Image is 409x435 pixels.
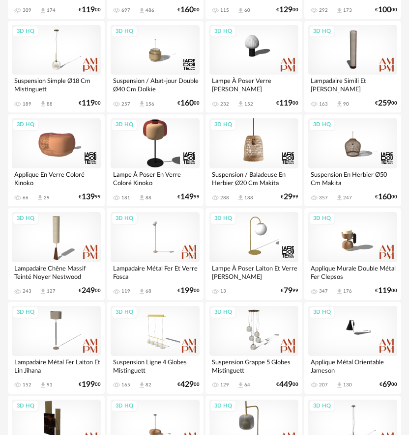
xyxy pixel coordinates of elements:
div: 3D HQ [309,119,335,131]
div: 247 [343,195,352,201]
span: 160 [378,194,391,200]
div: 3D HQ [111,119,138,131]
span: Download icon [237,100,244,108]
div: € 00 [375,194,397,200]
div: 3D HQ [12,213,39,225]
span: 449 [279,381,292,388]
div: 3D HQ [210,213,236,225]
span: Download icon [336,100,343,108]
div: Lampadaire Simili Et [PERSON_NAME] [308,75,397,94]
div: 176 [343,288,352,294]
div: Suspension En Herbier Ø50 Cm Makita [308,168,397,188]
div: Applique En Verre Coloré Kinoko [12,168,101,188]
div: 3D HQ [309,306,335,319]
div: 257 [121,101,130,107]
span: 119 [82,7,95,13]
div: € 00 [177,7,200,13]
div: € 00 [79,381,101,388]
span: Download icon [237,7,244,14]
a: 3D HQ Suspension / Abat-jour Double Ø40 Cm Dolkie 257 Download icon 156 €16000 [107,21,204,113]
div: 3D HQ [309,400,335,412]
div: 3D HQ [111,306,138,319]
div: 66 [23,195,29,201]
div: 64 [244,382,250,388]
div: Applique Murale Double Métal Fer Clepsos [308,262,397,282]
div: 292 [319,7,328,13]
a: 3D HQ Suspension Simple Ø18 Cm Mistinguett 189 Download icon 88 €11900 [8,21,105,113]
a: 3D HQ Lampadaire Simili Et [PERSON_NAME] 163 Download icon 90 €25900 [304,21,401,113]
div: 357 [319,195,328,201]
div: Lampe À Poser Verre [PERSON_NAME] [209,75,298,94]
span: 129 [279,7,292,13]
span: Download icon [237,194,244,201]
div: 3D HQ [12,26,39,38]
div: 189 [23,101,31,107]
div: 88 [146,195,151,201]
div: 82 [146,382,151,388]
div: Suspension / Abat-jour Double Ø40 Cm Dolkie [111,75,200,94]
span: 160 [180,7,194,13]
div: 156 [146,101,154,107]
span: 29 [284,194,292,200]
div: 3D HQ [210,306,236,319]
div: Lampe À Poser Laiton Et Verre [PERSON_NAME] [209,262,298,282]
span: Download icon [336,7,343,14]
div: 3D HQ [111,26,138,38]
div: 129 [220,382,229,388]
a: 3D HQ Lampe À Poser En Verre Coloré Kinoko 181 Download icon 88 €14999 [107,114,204,206]
span: 100 [378,7,391,13]
span: 160 [180,100,194,107]
span: Download icon [336,381,343,389]
div: € 00 [177,288,200,294]
span: Download icon [138,381,146,389]
div: 3D HQ [309,213,335,225]
a: 3D HQ Suspension / Baladeuse En Herbier Ø20 Cm Makita 288 Download icon 188 €2999 [205,114,302,206]
div: 60 [244,7,250,13]
div: 3D HQ [309,26,335,38]
div: € 00 [177,100,200,107]
span: 119 [82,100,95,107]
span: 79 [284,288,292,294]
span: 139 [82,194,95,200]
div: Lampadaire Métal Fer Laiton Et Lin Jihana [12,356,101,376]
div: 90 [343,101,349,107]
a: 3D HQ Applique Murale Double Métal Fer Clepsos 347 Download icon 176 €11900 [304,208,401,300]
div: Suspension / Baladeuse En Herbier Ø20 Cm Makita [209,168,298,188]
div: 243 [23,288,31,294]
a: 3D HQ Suspension Ligne 4 Globes Mistinguett 165 Download icon 82 €42900 [107,302,204,394]
div: Lampadaire Chêne Massif Teinté Noyer Nestwood [12,262,101,282]
span: Download icon [39,100,47,108]
div: 3D HQ [210,26,236,38]
div: € 00 [276,381,298,388]
div: Applique Métal Orientable Jameson [308,356,397,376]
div: Suspension Grappe 5 Globes Mistinguett [209,356,298,376]
div: Lampadaire Métal Fer Et Verre Fosca [111,262,200,282]
a: 3D HQ Lampadaire Métal Fer Et Verre Fosca 119 Download icon 68 €19900 [107,208,204,300]
div: 188 [244,195,253,201]
a: 3D HQ Suspension En Herbier Ø50 Cm Makita 357 Download icon 247 €16000 [304,114,401,206]
span: Download icon [39,7,47,14]
div: 174 [47,7,56,13]
div: 173 [343,7,352,13]
span: Download icon [138,194,146,201]
div: € 99 [79,194,101,200]
a: 3D HQ Suspension Grappe 5 Globes Mistinguett 129 Download icon 64 €44900 [205,302,302,394]
div: 3D HQ [210,400,236,412]
div: 88 [47,101,53,107]
div: 207 [319,382,328,388]
div: 127 [47,288,56,294]
a: 3D HQ Lampe À Poser Laiton Et Verre [PERSON_NAME] 13 €7999 [205,208,302,300]
div: 163 [319,101,328,107]
div: 347 [319,288,328,294]
div: € 99 [281,194,298,200]
div: 91 [47,382,53,388]
span: Download icon [39,288,47,295]
div: 29 [44,195,50,201]
div: 486 [146,7,154,13]
span: Download icon [39,381,47,389]
div: 3D HQ [12,119,39,131]
div: € 00 [375,7,397,13]
div: € 00 [79,7,101,13]
div: 3D HQ [210,119,236,131]
div: 3D HQ [111,213,138,225]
